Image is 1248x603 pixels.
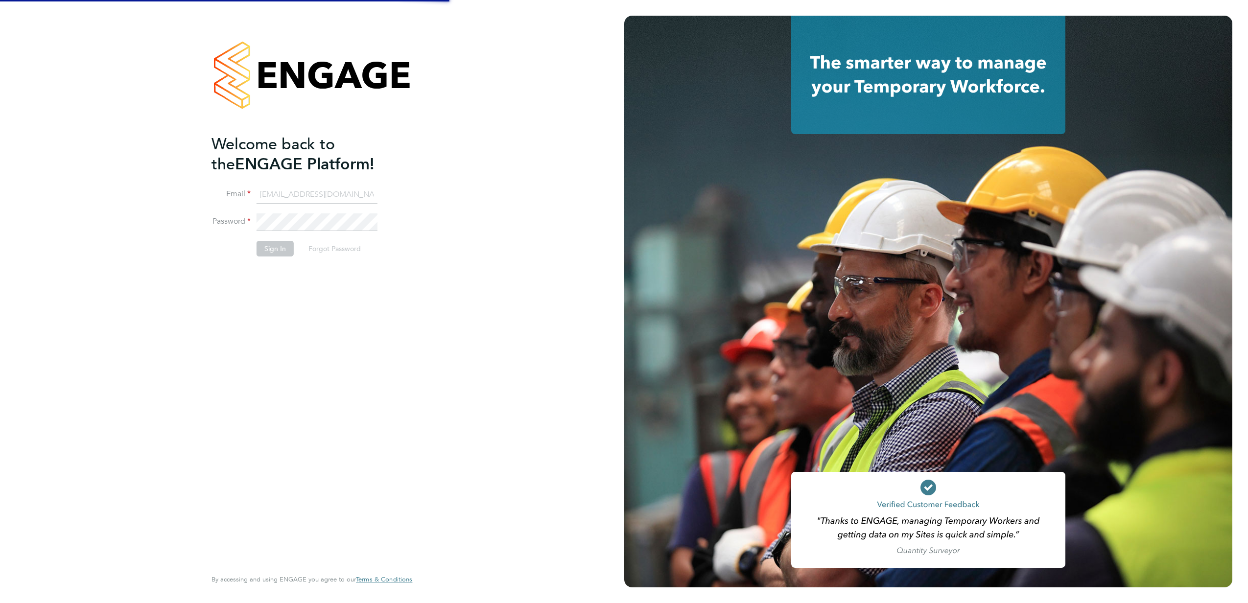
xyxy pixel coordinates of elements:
span: By accessing and using ENGAGE you agree to our [212,575,412,583]
span: Welcome back to the [212,135,335,174]
a: Terms & Conditions [356,576,412,583]
input: Enter your work email... [257,186,377,204]
button: Sign In [257,241,294,256]
button: Forgot Password [301,241,369,256]
label: Email [212,189,251,199]
label: Password [212,216,251,227]
h2: ENGAGE Platform! [212,134,402,174]
span: Terms & Conditions [356,575,412,583]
